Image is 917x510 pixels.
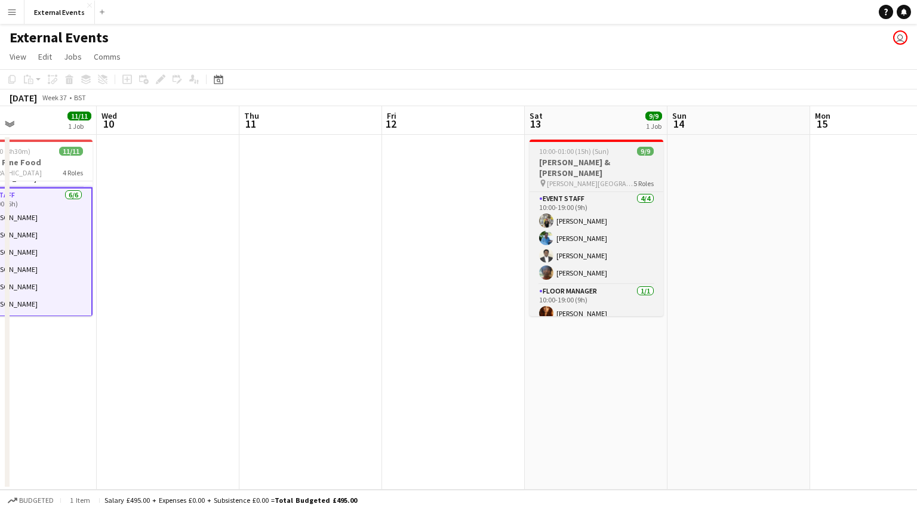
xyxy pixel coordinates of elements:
[19,496,54,505] span: Budgeted
[646,122,661,131] div: 1 Job
[10,92,37,104] div: [DATE]
[813,117,830,131] span: 15
[637,147,654,156] span: 9/9
[815,110,830,121] span: Mon
[59,147,83,156] span: 11/11
[539,147,609,156] span: 10:00-01:00 (15h) (Sun)
[59,49,87,64] a: Jobs
[64,51,82,62] span: Jobs
[10,29,109,47] h1: External Events
[530,285,663,325] app-card-role: Floor manager1/110:00-19:00 (9h)[PERSON_NAME]
[74,93,86,102] div: BST
[530,140,663,316] app-job-card: 10:00-01:00 (15h) (Sun)9/9[PERSON_NAME] & [PERSON_NAME] [PERSON_NAME][GEOGRAPHIC_DATA][PERSON_NAM...
[528,117,543,131] span: 13
[33,49,57,64] a: Edit
[104,496,357,505] div: Salary £495.00 + Expenses £0.00 + Subsistence £0.00 =
[66,496,94,505] span: 1 item
[387,110,396,121] span: Fri
[242,117,259,131] span: 11
[5,49,31,64] a: View
[645,112,662,120] span: 9/9
[672,110,687,121] span: Sun
[633,179,654,188] span: 5 Roles
[547,179,633,188] span: [PERSON_NAME][GEOGRAPHIC_DATA][PERSON_NAME]
[10,51,26,62] span: View
[39,93,69,102] span: Week 37
[530,157,663,178] h3: [PERSON_NAME] & [PERSON_NAME]
[94,51,121,62] span: Comms
[670,117,687,131] span: 14
[89,49,125,64] a: Comms
[244,110,259,121] span: Thu
[100,117,117,131] span: 10
[275,496,357,505] span: Total Budgeted £495.00
[63,168,83,177] span: 4 Roles
[68,122,91,131] div: 1 Job
[385,117,396,131] span: 12
[6,494,56,507] button: Budgeted
[24,1,95,24] button: External Events
[530,110,543,121] span: Sat
[38,51,52,62] span: Edit
[101,110,117,121] span: Wed
[530,192,663,285] app-card-role: Event staff4/410:00-19:00 (9h)[PERSON_NAME][PERSON_NAME][PERSON_NAME][PERSON_NAME]
[893,30,907,45] app-user-avatar: Events by Camberwell Arms
[67,112,91,120] span: 11/11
